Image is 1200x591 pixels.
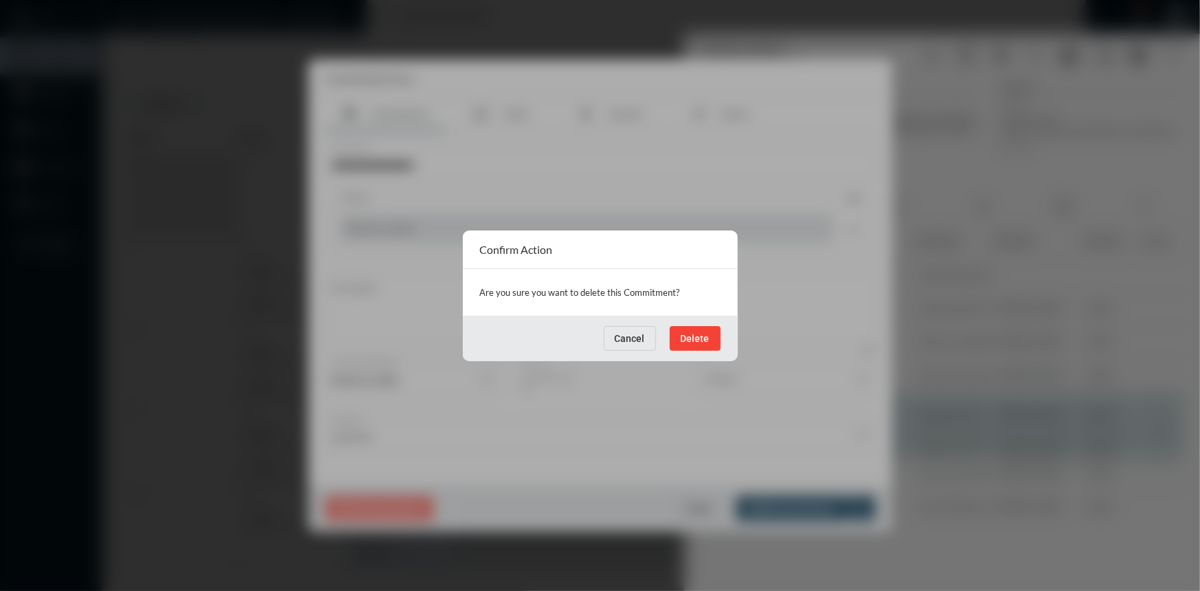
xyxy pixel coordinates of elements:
[480,243,553,256] h2: Confirm Action
[681,333,710,344] span: Delete
[604,326,656,351] button: Cancel
[615,333,645,344] span: Cancel
[670,326,721,351] button: Delete
[480,283,721,302] p: Are you sure you want to delete this Commitment?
